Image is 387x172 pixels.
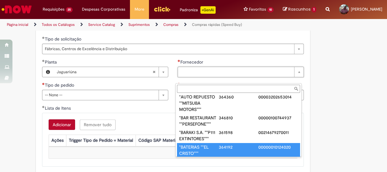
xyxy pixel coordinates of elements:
div: 364360 [219,94,258,100]
div: "AUTO REPUESTO ""MITSUBA MOTORS""" [179,94,219,112]
div: 364192 [219,144,258,150]
div: 361598 [219,129,258,136]
div: 00214679270011 [258,129,298,136]
ul: Fornecedor [176,94,301,156]
div: 346810 [219,115,258,121]
div: "BARAKI S.A. ""P111 EXTINTORES""" [179,129,219,142]
div: 00000100744937 [258,115,298,121]
div: 00003202653014 [258,94,298,100]
div: "BAR RESTAURANT ""PERSEFONE""" [179,115,219,127]
div: 00000010124020 [258,144,298,150]
div: "BATERIAS ""EL CRISTO""" [179,144,219,156]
